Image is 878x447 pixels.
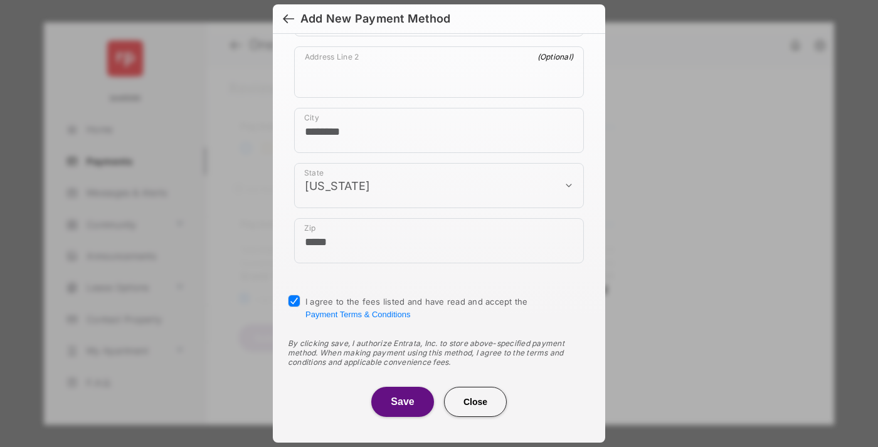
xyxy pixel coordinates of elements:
div: payment_method_screening[postal_addresses][postalCode] [294,218,584,263]
div: Add New Payment Method [300,12,450,26]
span: I agree to the fees listed and have read and accept the [305,297,528,319]
button: Close [444,387,507,417]
div: By clicking save, I authorize Entrata, Inc. to store above-specified payment method. When making ... [288,339,590,367]
button: I agree to the fees listed and have read and accept the [305,310,410,319]
div: payment_method_screening[postal_addresses][addressLine2] [294,46,584,98]
div: payment_method_screening[postal_addresses][administrativeArea] [294,163,584,208]
div: payment_method_screening[postal_addresses][locality] [294,108,584,153]
button: Save [371,387,434,417]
